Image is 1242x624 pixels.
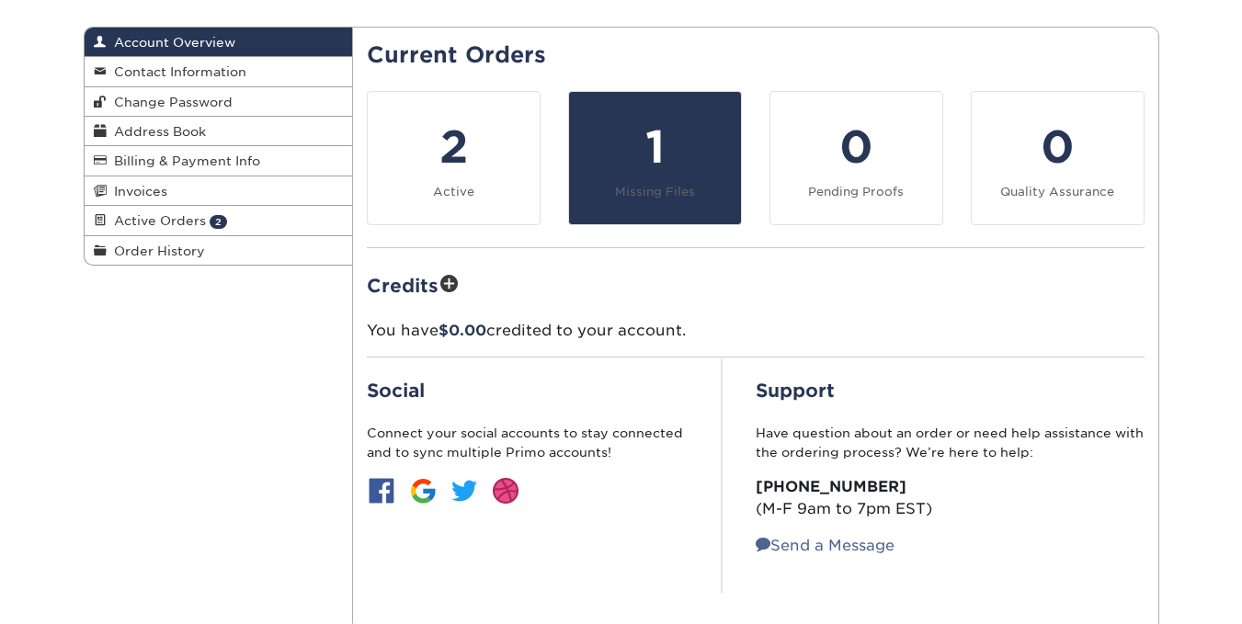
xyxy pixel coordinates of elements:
[971,91,1145,225] a: 0 Quality Assurance
[107,244,205,258] span: Order History
[85,57,353,86] a: Contact Information
[756,476,1145,520] p: (M-F 9am to 7pm EST)
[408,476,438,505] img: btn-google.jpg
[107,213,206,228] span: Active Orders
[756,537,894,554] a: Send a Message
[756,478,906,495] strong: [PHONE_NUMBER]
[85,236,353,265] a: Order History
[983,114,1133,180] div: 0
[85,206,353,235] a: Active Orders 2
[210,215,227,229] span: 2
[568,91,742,225] a: 1 Missing Files
[367,476,396,505] img: btn-facebook.jpg
[85,176,353,206] a: Invoices
[85,146,353,176] a: Billing & Payment Info
[1000,185,1114,199] small: Quality Assurance
[379,114,529,180] div: 2
[756,380,1145,402] h2: Support
[107,153,260,168] span: Billing & Payment Info
[367,270,1145,299] h2: Credits
[769,91,943,225] a: 0 Pending Proofs
[367,424,689,461] p: Connect your social accounts to stay connected and to sync multiple Primo accounts!
[367,91,541,225] a: 2 Active
[433,185,474,199] small: Active
[107,35,235,50] span: Account Overview
[107,184,167,199] span: Invoices
[367,320,1145,342] p: You have credited to your account.
[781,114,931,180] div: 0
[450,476,479,505] img: btn-twitter.jpg
[491,476,520,505] img: btn-dribbble.jpg
[756,424,1145,461] p: Have question about an order or need help assistance with the ordering process? We’re here to help:
[107,95,233,109] span: Change Password
[85,87,353,117] a: Change Password
[367,380,689,402] h2: Social
[808,185,904,199] small: Pending Proofs
[107,64,246,79] span: Contact Information
[580,114,730,180] div: 1
[439,322,486,339] span: $0.00
[107,124,206,139] span: Address Book
[367,42,1145,69] h2: Current Orders
[85,28,353,57] a: Account Overview
[85,117,353,146] a: Address Book
[615,185,695,199] small: Missing Files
